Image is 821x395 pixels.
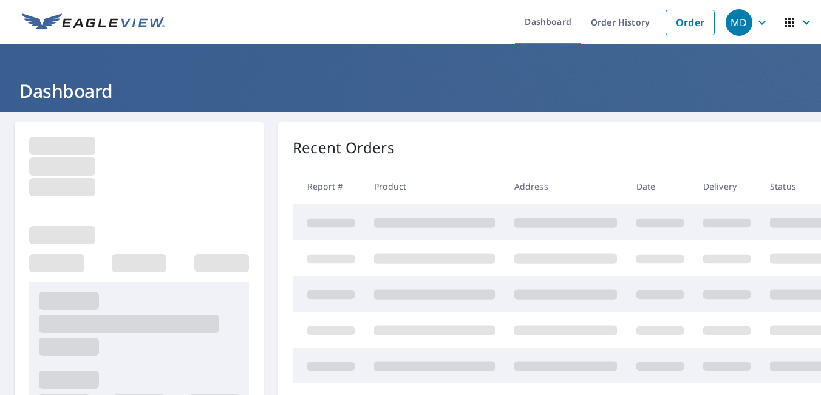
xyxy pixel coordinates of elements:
th: Product [364,168,505,204]
th: Report # [293,168,364,204]
th: Delivery [693,168,760,204]
img: EV Logo [22,13,165,32]
h1: Dashboard [15,78,806,103]
a: Order [666,10,715,35]
th: Address [505,168,627,204]
div: MD [726,9,752,36]
th: Date [627,168,693,204]
p: Recent Orders [293,137,395,159]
